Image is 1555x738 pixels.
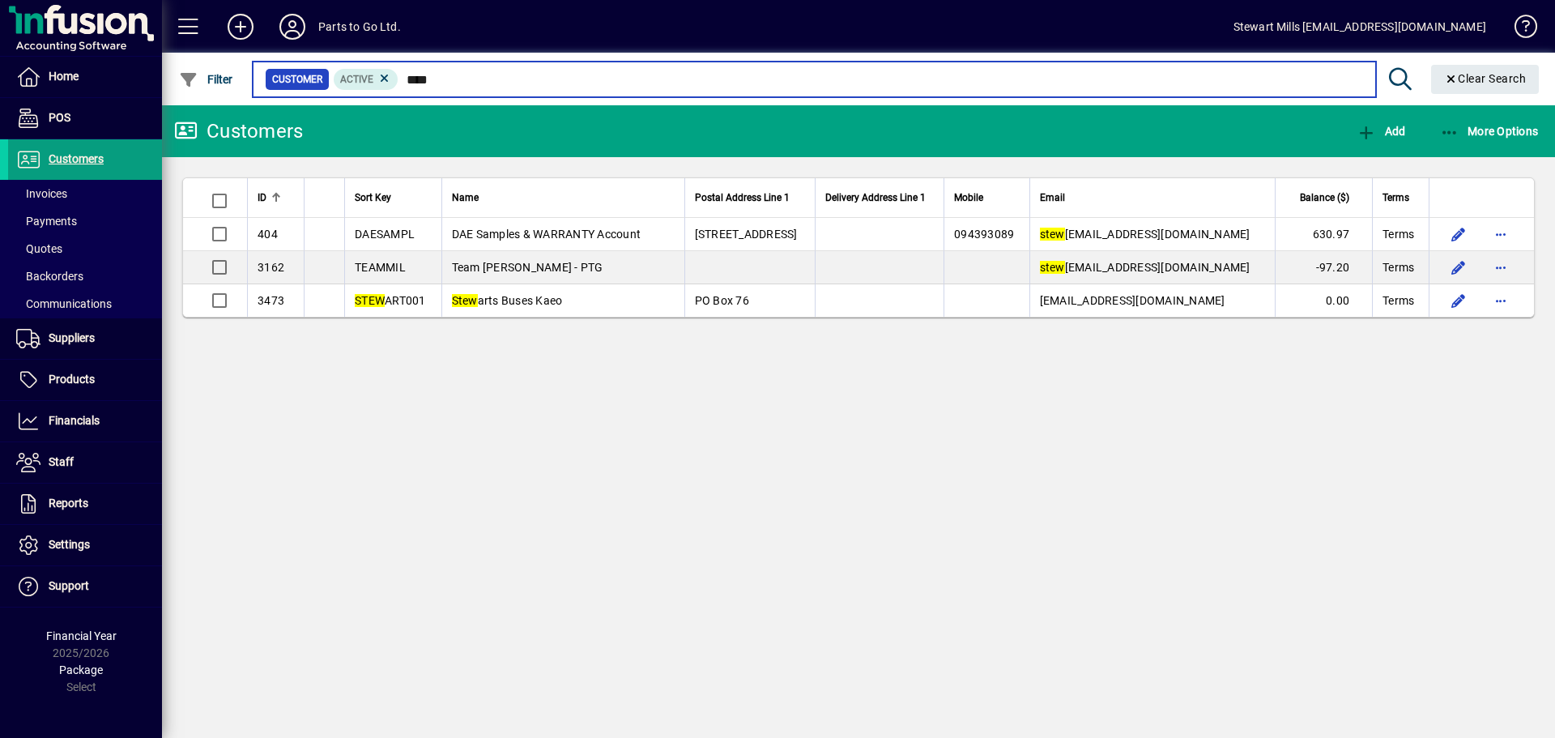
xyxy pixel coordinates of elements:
[954,228,1014,241] span: 094393089
[8,235,162,262] a: Quotes
[49,373,95,386] span: Products
[1040,228,1065,241] em: stew
[1502,3,1535,56] a: Knowledge Base
[452,228,641,241] span: DAE Samples & WARRANTY Account
[8,442,162,483] a: Staff
[8,525,162,565] a: Settings
[1382,189,1409,207] span: Terms
[1040,261,1250,274] span: [EMAIL_ADDRESS][DOMAIN_NAME]
[8,98,162,139] a: POS
[258,189,294,207] div: ID
[49,538,90,551] span: Settings
[8,484,162,524] a: Reports
[8,360,162,400] a: Products
[1233,14,1486,40] div: Stewart Mills [EMAIL_ADDRESS][DOMAIN_NAME]
[334,69,398,90] mat-chip: Activation Status: Active
[258,228,278,241] span: 404
[355,261,406,274] span: TEAMMIL
[1285,189,1364,207] div: Balance ($)
[49,414,100,427] span: Financials
[355,294,426,307] span: ART001
[8,180,162,207] a: Invoices
[825,189,926,207] span: Delivery Address Line 1
[452,261,603,274] span: Team [PERSON_NAME] - PTG
[340,74,373,85] span: Active
[1275,284,1372,317] td: 0.00
[59,663,103,676] span: Package
[355,189,391,207] span: Sort Key
[8,262,162,290] a: Backorders
[1446,254,1472,280] button: Edit
[8,207,162,235] a: Payments
[8,566,162,607] a: Support
[16,297,112,310] span: Communications
[49,152,104,165] span: Customers
[16,215,77,228] span: Payments
[1382,292,1414,309] span: Terms
[1440,125,1539,138] span: More Options
[266,12,318,41] button: Profile
[46,629,117,642] span: Financial Year
[1488,288,1514,314] button: More options
[452,189,479,207] span: Name
[1275,218,1372,251] td: 630.97
[258,294,284,307] span: 3473
[1382,226,1414,242] span: Terms
[49,455,74,468] span: Staff
[1040,261,1065,274] em: stew
[8,57,162,97] a: Home
[355,294,385,307] em: STEW
[49,331,95,344] span: Suppliers
[8,318,162,359] a: Suppliers
[174,118,303,144] div: Customers
[1436,117,1543,146] button: More Options
[355,228,415,241] span: DAESAMPL
[1431,65,1540,94] button: Clear
[8,290,162,318] a: Communications
[452,294,563,307] span: arts Buses Kaeo
[1357,125,1405,138] span: Add
[1040,228,1250,241] span: [EMAIL_ADDRESS][DOMAIN_NAME]
[1488,221,1514,247] button: More options
[175,65,237,94] button: Filter
[1300,189,1349,207] span: Balance ($)
[215,12,266,41] button: Add
[258,189,266,207] span: ID
[272,71,322,87] span: Customer
[1444,72,1527,85] span: Clear Search
[1275,251,1372,284] td: -97.20
[695,189,790,207] span: Postal Address Line 1
[452,294,478,307] em: Stew
[49,579,89,592] span: Support
[49,111,70,124] span: POS
[695,294,749,307] span: PO Box 76
[452,189,675,207] div: Name
[1446,288,1472,314] button: Edit
[1488,254,1514,280] button: More options
[1040,294,1225,307] span: [EMAIL_ADDRESS][DOMAIN_NAME]
[1382,259,1414,275] span: Terms
[179,73,233,86] span: Filter
[49,497,88,510] span: Reports
[16,242,62,255] span: Quotes
[954,189,1020,207] div: Mobile
[954,189,983,207] span: Mobile
[1353,117,1409,146] button: Add
[695,228,798,241] span: [STREET_ADDRESS]
[49,70,79,83] span: Home
[8,401,162,442] a: Financials
[1446,221,1472,247] button: Edit
[1040,189,1265,207] div: Email
[318,14,401,40] div: Parts to Go Ltd.
[258,261,284,274] span: 3162
[16,270,83,283] span: Backorders
[16,187,67,200] span: Invoices
[1040,189,1065,207] span: Email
